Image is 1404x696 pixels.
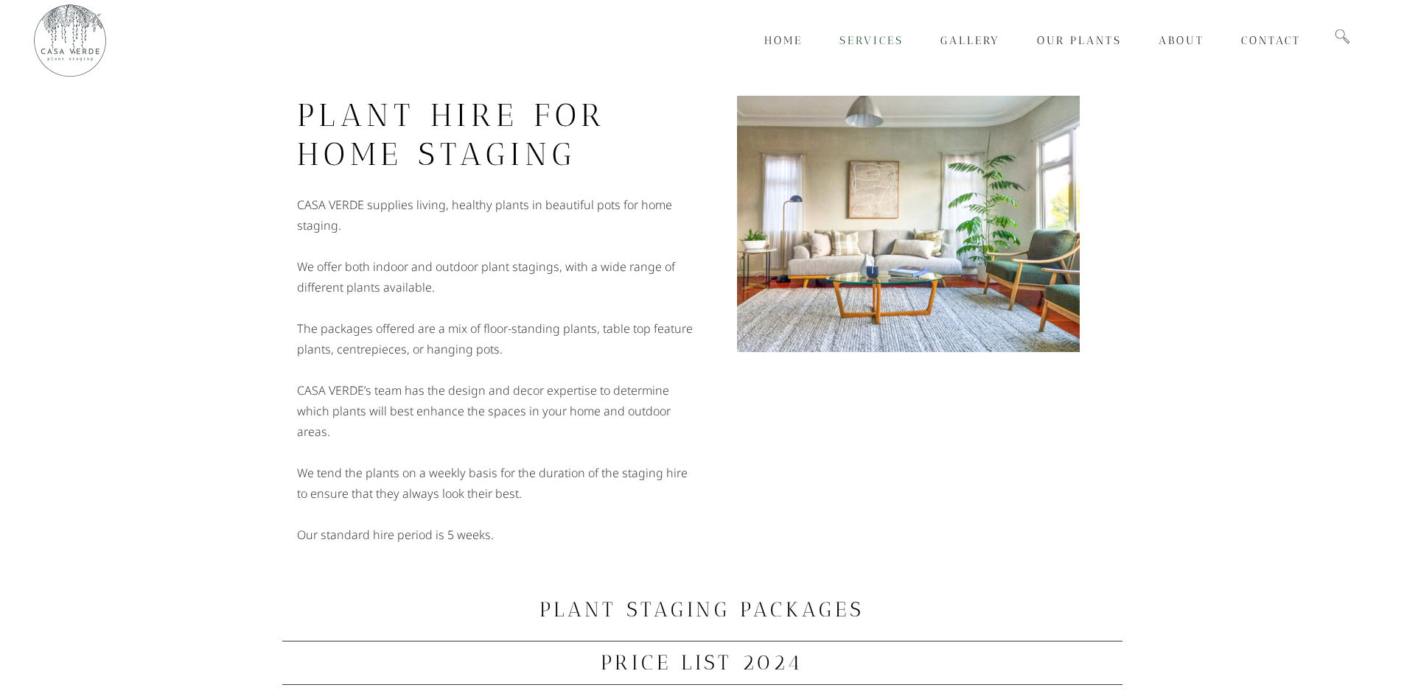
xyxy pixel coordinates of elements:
p: Our standard hire period is 5 weeks. [297,524,695,545]
h2: PLANT HIRE FOR HOME STAGING [297,96,695,174]
span: Our Plants [1037,34,1122,47]
span: Contact [1241,34,1301,47]
img: Plant Hire [737,96,1079,352]
span: About [1159,34,1204,47]
p: We tend the plants on a weekly basis for the duration of the staging hire to ensure that they alw... [297,463,695,504]
p: CASA VERDE’s team has the design and decor expertise to determine which plants will best enhance ... [297,380,695,442]
p: CASA VERDE supplies living, healthy plants in beautiful pots for home staging. [297,194,695,236]
span: Services [839,34,904,47]
h3: PLANT STAGING PACKAGES [290,596,1115,624]
p: We offer both indoor and outdoor plant stagings, with a wide range of different plants available. [297,256,695,298]
span: Gallery [940,34,1000,47]
span: Home [764,34,803,47]
p: The packages offered are a mix of floor-standing plants, table top feature plants, centrepieces, ... [297,318,695,359]
h3: PRICE LIST 2024 [290,649,1115,677]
